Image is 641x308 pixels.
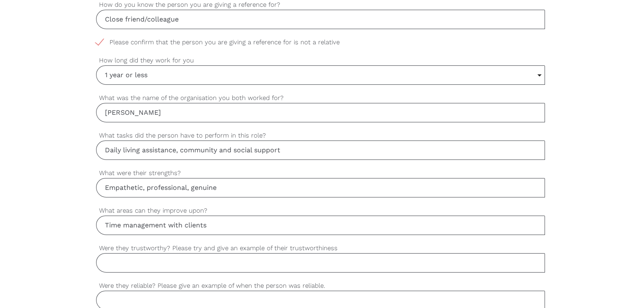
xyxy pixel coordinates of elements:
label: How long did they work for you [96,56,545,65]
label: What was the name of the organisation you both worked for? [96,93,545,103]
label: What were their strengths? [96,168,545,178]
label: What areas can they improve upon? [96,206,545,216]
label: What tasks did the person have to perform in this role? [96,131,545,140]
label: Were they reliable? Please give an example of when the person was reliable. [96,281,545,291]
label: Were they trustworthy? Please try and give an example of their trustworthiness [96,243,545,253]
span: Please confirm that the person you are giving a reference for is not a relative [96,38,356,47]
